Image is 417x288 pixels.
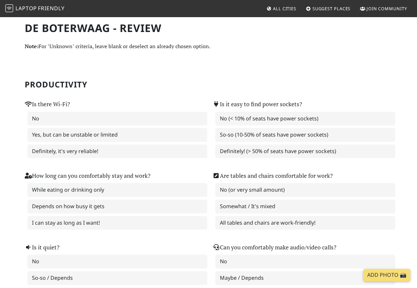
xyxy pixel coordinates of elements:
[215,183,395,197] label: No (or very small amount)
[27,216,207,230] label: I can stay as long as I want!
[15,5,37,12] span: Laptop
[27,183,207,197] label: While eating or drinking only
[27,200,207,213] label: Depends on how busy it gets
[25,42,393,51] p: For "Unknown" criteria, leave blank or deselect an already chosen option.
[25,80,393,89] h2: Productivity
[5,3,65,15] a: LaptopFriendly LaptopFriendly
[357,3,410,15] a: Join Community
[303,3,353,15] a: Suggest Places
[213,171,333,180] label: Are tables and chairs comfortable for work?
[25,100,70,109] label: Is there Wi-Fi?
[27,112,207,126] label: No
[215,112,395,126] label: No (< 10% of seats have power sockets)
[27,255,207,269] label: No
[213,243,336,252] label: Can you comfortably make audio/video calls?
[215,216,395,230] label: All tables and chairs are work-friendly!
[38,5,64,12] span: Friendly
[215,271,395,285] label: Maybe / Depends
[215,144,395,158] label: Definitely! (> 50% of seats have power sockets)
[25,22,393,34] h1: de Boterwaag - Review
[273,6,296,12] span: All Cities
[264,3,299,15] a: All Cities
[367,6,407,12] span: Join Community
[215,255,395,269] label: No
[363,269,410,281] a: Add Photo 📸
[25,171,150,180] label: How long can you comfortably stay and work?
[313,6,351,12] span: Suggest Places
[215,128,395,142] label: So-so (10-50% of seats have power sockets)
[5,4,13,12] img: LaptopFriendly
[27,271,207,285] label: So-so / Depends
[27,128,207,142] label: Yes, but can be unstable or limited
[25,43,39,50] strong: Note:
[27,144,207,158] label: Definitely, it's very reliable!
[213,100,302,109] label: Is it easy to find power sockets?
[215,200,395,213] label: Somewhat / It's mixed
[25,243,59,252] label: Is it quiet?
